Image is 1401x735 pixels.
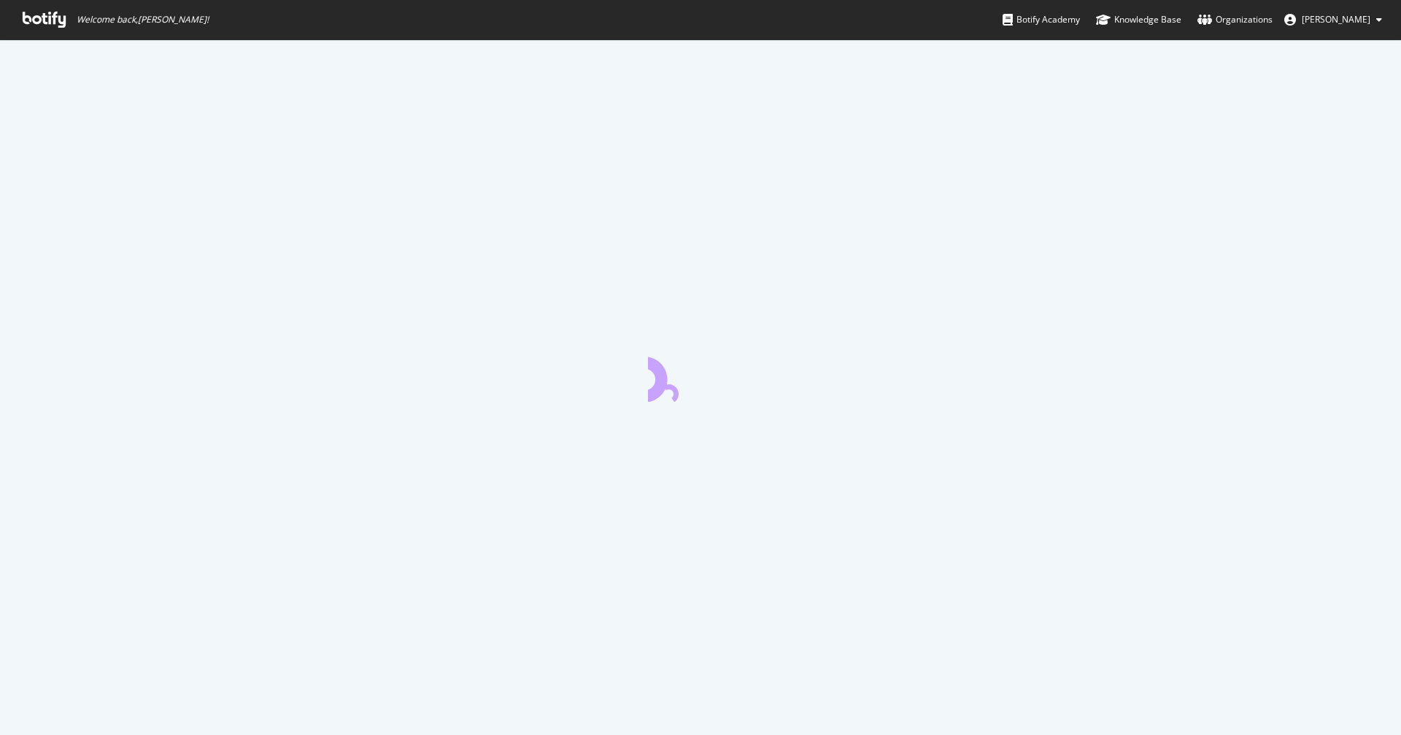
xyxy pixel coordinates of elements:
[1273,8,1394,31] button: [PERSON_NAME]
[77,14,209,26] span: Welcome back, [PERSON_NAME] !
[1197,12,1273,27] div: Organizations
[1302,13,1370,26] span: Edward Turner
[1003,12,1080,27] div: Botify Academy
[1096,12,1181,27] div: Knowledge Base
[648,349,753,402] div: animation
